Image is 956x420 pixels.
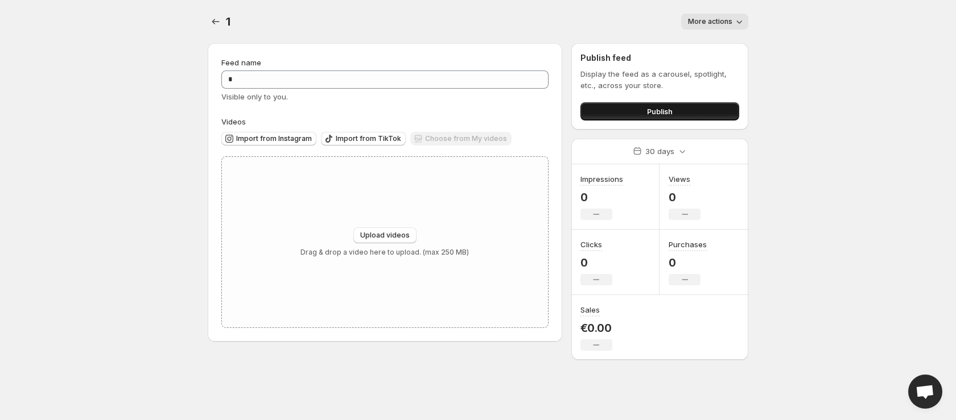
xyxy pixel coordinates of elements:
[669,173,690,185] h3: Views
[580,102,739,120] button: Publish
[226,15,230,28] span: 1
[669,190,700,204] p: 0
[221,58,261,67] span: Feed name
[681,14,748,30] button: More actions
[645,145,674,157] p: 30 days
[221,117,246,126] span: Videos
[208,14,224,30] button: Settings
[336,134,401,143] span: Import from TikTok
[221,92,288,101] span: Visible only to you.
[647,106,673,117] span: Publish
[321,132,406,145] button: Import from TikTok
[688,17,732,26] span: More actions
[236,134,312,143] span: Import from Instagram
[221,132,316,145] button: Import from Instagram
[580,190,623,204] p: 0
[580,256,612,269] p: 0
[580,173,623,185] h3: Impressions
[580,304,600,315] h3: Sales
[353,227,417,243] button: Upload videos
[908,375,942,409] a: Open chat
[580,239,602,250] h3: Clicks
[360,231,410,240] span: Upload videos
[300,248,469,257] p: Drag & drop a video here to upload. (max 250 MB)
[580,321,612,335] p: €0.00
[669,256,707,269] p: 0
[580,68,739,91] p: Display the feed as a carousel, spotlight, etc., across your store.
[580,52,739,64] h2: Publish feed
[669,239,707,250] h3: Purchases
